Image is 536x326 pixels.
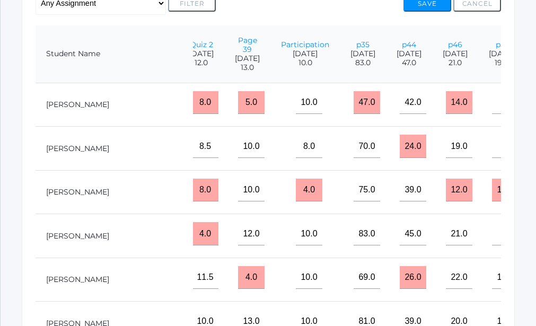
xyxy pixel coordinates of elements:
span: [DATE] [235,54,260,63]
a: p44 [402,40,416,49]
th: Student Name [36,25,193,83]
a: [PERSON_NAME] [46,187,109,197]
a: Page 39 [238,36,257,54]
span: 19.0 [489,58,514,67]
a: Quiz 2 [190,40,213,49]
span: 12.0 [189,58,214,67]
span: 13.0 [235,63,260,72]
span: [DATE] [281,49,329,58]
span: [DATE] [443,49,468,58]
a: [PERSON_NAME] [46,144,109,153]
span: [DATE] [189,49,214,58]
a: [PERSON_NAME] [46,275,109,284]
a: p46 [448,40,462,49]
a: [PERSON_NAME] [46,100,109,109]
span: [DATE] [397,49,421,58]
span: [DATE] [350,49,375,58]
span: 83.0 [350,58,375,67]
a: [PERSON_NAME] [46,231,109,241]
a: p35 [356,40,370,49]
a: p51 [496,40,507,49]
a: Participation [281,40,329,49]
span: 47.0 [397,58,421,67]
span: 21.0 [443,58,468,67]
span: [DATE] [489,49,514,58]
span: 10.0 [281,58,329,67]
